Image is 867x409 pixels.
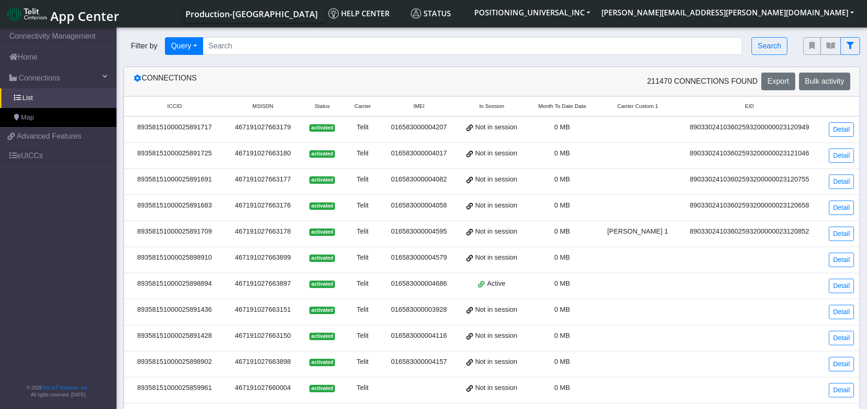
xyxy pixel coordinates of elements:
[683,174,815,185] div: 89033024103602593200000023120755
[596,4,860,21] button: [PERSON_NAME][EMAIL_ADDRESS][PERSON_NAME][DOMAIN_NAME]
[167,102,182,110] span: ICCID
[349,357,375,367] div: Telit
[387,227,451,237] div: 016583000004595
[231,148,295,159] div: 467191027663180
[130,357,219,367] div: 89358151000025898902
[554,123,570,131] span: 0 MB
[309,281,335,288] span: activated
[130,383,219,393] div: 89358151000025859961
[309,359,335,366] span: activated
[554,149,570,157] span: 0 MB
[203,37,743,55] input: Search...
[165,37,203,55] button: Query
[349,383,375,393] div: Telit
[231,305,295,315] div: 467191027663151
[130,122,219,133] div: 89358151000025891717
[309,307,335,314] span: activated
[309,385,335,392] span: activated
[683,148,815,159] div: 89033024103602593200000023121046
[554,201,570,209] span: 0 MB
[7,4,118,24] a: App Center
[683,201,815,211] div: 89033024103602593200000023120658
[328,8,389,19] span: Help center
[130,148,219,159] div: 89358151000025891725
[387,174,451,185] div: 016583000004082
[314,102,330,110] span: Status
[554,175,570,183] span: 0 MB
[745,102,754,110] span: EID
[554,228,570,235] span: 0 MB
[387,253,451,263] div: 016583000004579
[475,331,517,341] span: Not in session
[475,122,517,133] span: Not in session
[475,201,517,211] span: Not in session
[829,122,854,137] a: Detail
[411,8,451,19] span: Status
[349,174,375,185] div: Telit
[647,76,758,87] span: 211470 Connections found
[413,102,424,110] span: IMEI
[17,131,82,142] span: Advanced Features
[42,385,89,390] a: Telit IoT Solutions, Inc.
[617,102,658,110] span: Carrier Custom 1
[387,122,451,133] div: 016583000004207
[411,8,421,19] img: status.svg
[309,333,335,340] span: activated
[387,331,451,341] div: 016583000004116
[475,305,517,315] span: Not in session
[554,384,570,391] span: 0 MB
[387,305,451,315] div: 016583000003928
[231,174,295,185] div: 467191027663177
[349,227,375,237] div: Telit
[349,122,375,133] div: Telit
[231,227,295,237] div: 467191027663178
[829,174,854,189] a: Detail
[554,254,570,261] span: 0 MB
[475,227,517,237] span: Not in session
[325,4,407,23] a: Help center
[803,37,860,55] div: fitlers menu
[349,148,375,159] div: Telit
[799,73,850,90] button: Bulk activity
[309,202,335,210] span: activated
[130,331,219,341] div: 89358151000025891428
[22,93,33,103] span: List
[130,201,219,211] div: 89358151000025891683
[130,227,219,237] div: 89358151000025891709
[475,383,517,393] span: Not in session
[554,280,570,287] span: 0 MB
[126,73,492,90] div: Connections
[603,227,672,237] div: [PERSON_NAME] 1
[253,102,273,110] span: MSISDN
[387,357,451,367] div: 016583000004157
[309,228,335,236] span: activated
[829,331,854,345] a: Detail
[829,253,854,267] a: Detail
[309,176,335,184] span: activated
[309,255,335,262] span: activated
[185,8,318,20] span: Production-[GEOGRAPHIC_DATA]
[349,279,375,289] div: Telit
[130,174,219,185] div: 89358151000025891691
[50,7,119,25] span: App Center
[761,73,795,90] button: Export
[355,102,371,110] span: Carrier
[7,7,47,21] img: logo-telit-cinterion-gw-new.png
[349,331,375,341] div: Telit
[349,201,375,211] div: Telit
[475,253,517,263] span: Not in session
[231,331,295,341] div: 467191027663150
[767,77,789,85] span: Export
[387,148,451,159] div: 016583000004017
[829,383,854,397] a: Detail
[185,4,317,23] a: Your current platform instance
[349,253,375,263] div: Telit
[231,201,295,211] div: 467191027663176
[475,174,517,185] span: Not in session
[231,253,295,263] div: 467191027663899
[407,4,469,23] a: Status
[829,227,854,241] a: Detail
[130,253,219,263] div: 89358151000025898910
[130,305,219,315] div: 89358151000025891436
[554,358,570,365] span: 0 MB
